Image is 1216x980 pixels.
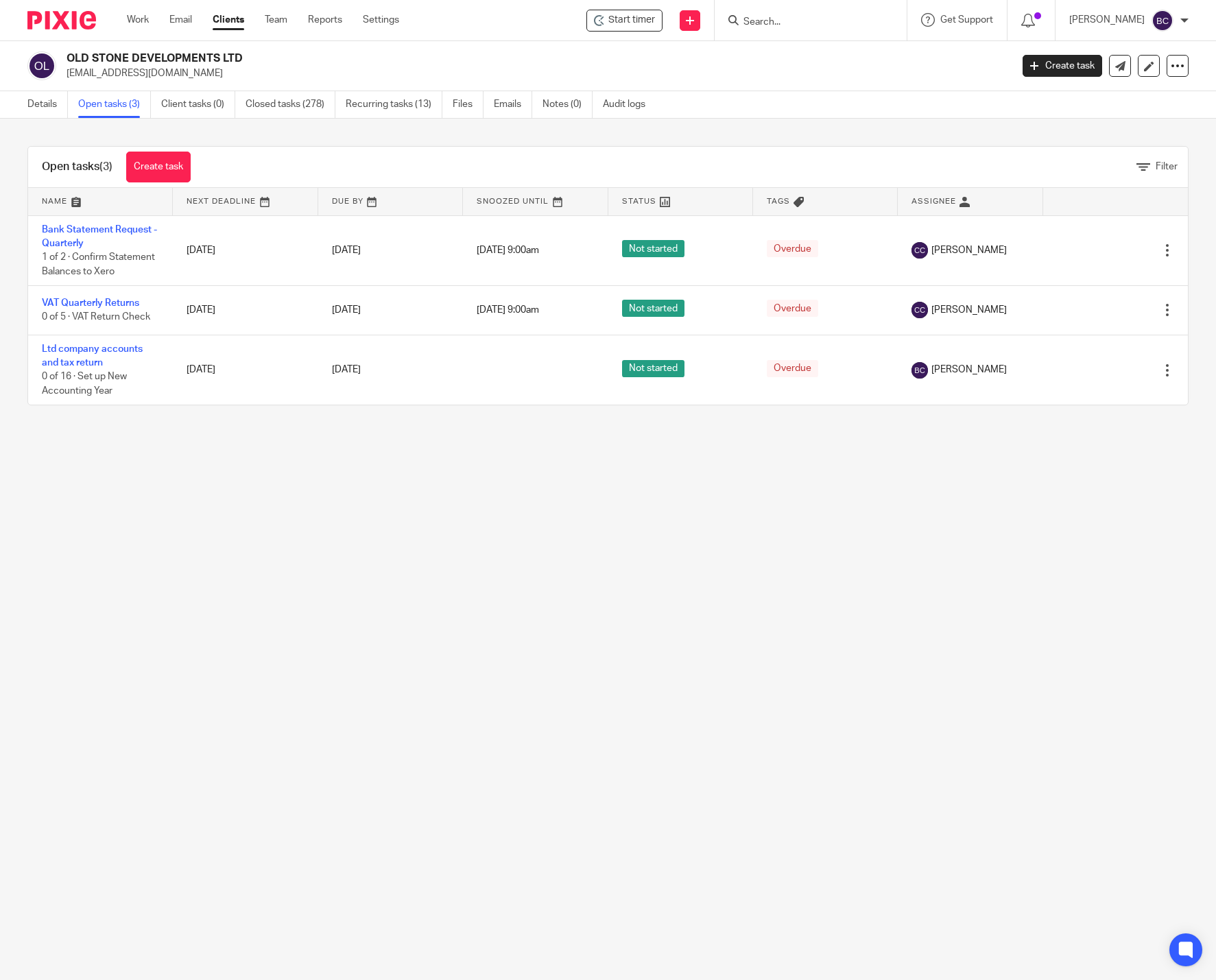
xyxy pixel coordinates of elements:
a: Closed tasks (278) [246,91,335,118]
span: (3) [99,161,112,172]
a: Create task [1023,55,1102,77]
input: Search [742,16,866,29]
h1: Open tasks [42,160,112,174]
span: Not started [622,300,684,317]
span: Overdue [767,360,818,377]
a: VAT Quarterly Returns [42,298,139,308]
td: [DATE] [173,215,318,286]
span: Not started [622,240,684,257]
img: svg%3E [1152,10,1173,32]
a: Files [453,91,484,118]
span: 0 of 16 · Set up New Accounting Year [42,372,127,396]
a: Ltd company accounts and tax return [42,344,143,368]
td: [DATE] [173,286,318,335]
a: Team [265,13,287,27]
span: [DATE] [332,305,361,315]
span: [PERSON_NAME] [931,303,1007,317]
p: [PERSON_NAME] [1069,13,1145,27]
a: Create task [126,152,191,182]
h2: OLD STONE DEVELOPMENTS LTD [67,51,815,66]
a: Email [169,13,192,27]
a: Emails [494,91,532,118]
img: svg%3E [27,51,56,80]
span: Start timer [608,13,655,27]
span: Overdue [767,300,818,317]
span: Not started [622,360,684,377]
span: Tags [767,198,790,205]
a: Settings [363,13,399,27]
span: Get Support [940,15,993,25]
a: Recurring tasks (13) [346,91,442,118]
span: [DATE] 9:00am [477,246,539,255]
a: Notes (0) [543,91,593,118]
span: Status [622,198,656,205]
span: 0 of 5 · VAT Return Check [42,313,150,322]
img: svg%3E [911,302,928,318]
a: Audit logs [603,91,656,118]
a: Reports [308,13,342,27]
a: Clients [213,13,244,27]
a: Bank Statement Request - Quarterly [42,225,157,248]
span: [PERSON_NAME] [931,363,1007,377]
a: Open tasks (3) [78,91,151,118]
a: Client tasks (0) [161,91,235,118]
span: [DATE] [332,366,361,375]
a: Work [127,13,149,27]
span: [PERSON_NAME] [931,243,1007,257]
a: Details [27,91,68,118]
img: svg%3E [911,362,928,379]
span: [DATE] [332,246,361,255]
div: OLD STONE DEVELOPMENTS LTD [586,10,663,32]
span: Overdue [767,240,818,257]
img: Pixie [27,11,96,29]
span: [DATE] 9:00am [477,305,539,315]
td: [DATE] [173,335,318,405]
span: 1 of 2 · Confirm Statement Balances to Xero [42,252,155,276]
span: Snoozed Until [477,198,549,205]
img: svg%3E [911,242,928,259]
span: Filter [1156,162,1178,171]
p: [EMAIL_ADDRESS][DOMAIN_NAME] [67,67,1002,80]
